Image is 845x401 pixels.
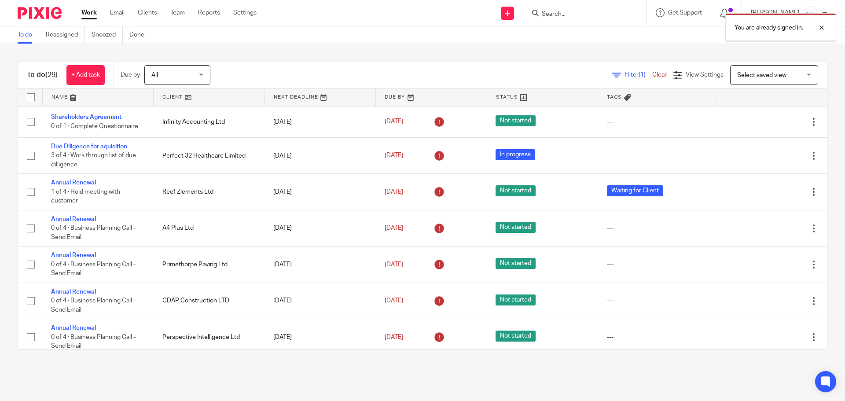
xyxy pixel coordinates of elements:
[607,118,707,126] div: ---
[265,283,376,319] td: [DATE]
[51,216,96,222] a: Annual Renewal
[385,225,403,231] span: [DATE]
[607,260,707,269] div: ---
[51,298,136,313] span: 0 of 4 · Business Planning Call - Send Email
[154,210,265,246] td: A4 Plus Ltd
[607,185,663,196] span: Waiting for Client
[496,258,536,269] span: Not started
[110,8,125,17] a: Email
[18,26,39,44] a: To do
[496,149,535,160] span: In progress
[496,222,536,233] span: Not started
[170,8,185,17] a: Team
[151,72,158,78] span: All
[607,224,707,232] div: ---
[18,7,62,19] img: Pixie
[496,185,536,196] span: Not started
[51,225,136,240] span: 0 of 4 · Business Planning Call - Send Email
[804,6,818,20] img: Infinity%20Logo%20with%20Whitespace%20.png
[27,70,58,80] h1: To do
[496,331,536,342] span: Not started
[51,114,121,120] a: Shareholders Agreement
[607,333,707,342] div: ---
[45,71,58,78] span: (29)
[265,137,376,173] td: [DATE]
[154,283,265,319] td: CDAP Construction LTD
[265,210,376,246] td: [DATE]
[625,72,652,78] span: Filter
[385,298,403,304] span: [DATE]
[154,106,265,137] td: Infinity Accounting Ltd
[154,319,265,355] td: Perspective Intelligence Ltd
[686,72,724,78] span: View Settings
[154,174,265,210] td: Reef Zlements Ltd
[385,334,403,340] span: [DATE]
[154,246,265,283] td: Primethorpe Paving Ltd
[198,8,220,17] a: Reports
[51,334,136,349] span: 0 of 4 · Business Planning Call - Send Email
[385,152,403,158] span: [DATE]
[385,261,403,268] span: [DATE]
[92,26,123,44] a: Snoozed
[607,95,622,99] span: Tags
[129,26,151,44] a: Done
[496,115,536,126] span: Not started
[737,72,786,78] span: Select saved view
[81,8,97,17] a: Work
[233,8,257,17] a: Settings
[385,119,403,125] span: [DATE]
[51,123,138,129] span: 0 of 1 · Complete Questionnaire
[265,319,376,355] td: [DATE]
[652,72,667,78] a: Clear
[46,26,85,44] a: Reassigned
[138,8,157,17] a: Clients
[265,106,376,137] td: [DATE]
[66,65,105,85] a: + Add task
[51,261,136,277] span: 0 of 4 · Business Planning Call - Send Email
[51,252,96,258] a: Annual Renewal
[51,143,127,150] a: Due Diligence for aquisition
[735,23,803,32] p: You are already signed in.
[154,137,265,173] td: Perfect 32 Healthcare Limited
[51,180,96,186] a: Annual Renewal
[639,72,646,78] span: (1)
[385,189,403,195] span: [DATE]
[51,189,120,204] span: 1 of 4 · Hold meeting with customer
[121,70,140,79] p: Due by
[607,296,707,305] div: ---
[496,294,536,305] span: Not started
[265,174,376,210] td: [DATE]
[265,246,376,283] td: [DATE]
[51,325,96,331] a: Annual Renewal
[51,289,96,295] a: Annual Renewal
[51,153,136,168] span: 3 of 4 · Work through list of due dilligence
[607,151,707,160] div: ---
